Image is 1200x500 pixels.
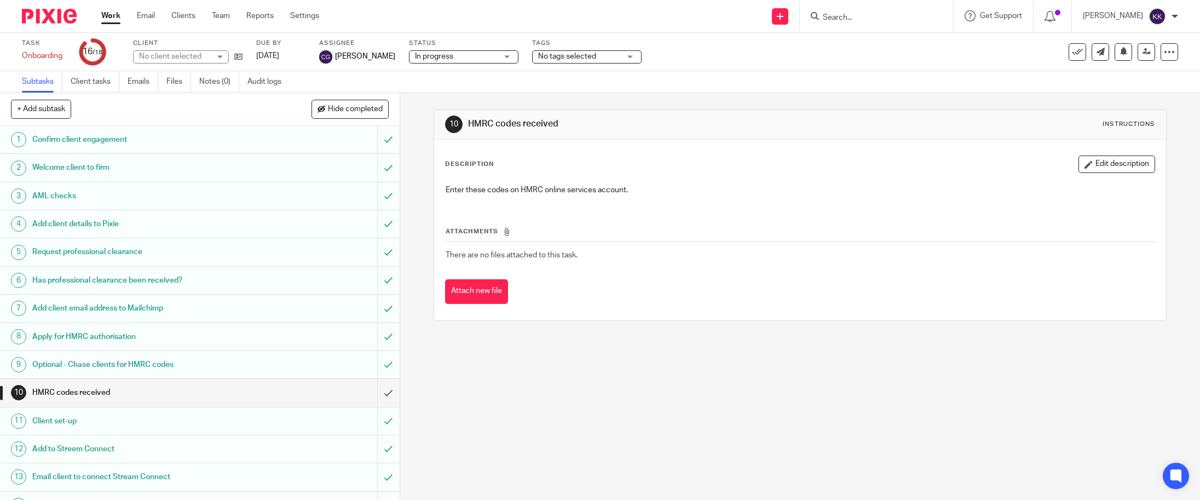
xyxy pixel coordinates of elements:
[11,329,26,344] div: 8
[139,51,210,62] div: No client selected
[22,71,62,93] a: Subtasks
[83,45,102,58] div: 16
[32,469,255,485] h1: Email client to connect Stream Connect
[335,51,395,62] span: [PERSON_NAME]
[1103,120,1155,129] div: Instructions
[11,273,26,288] div: 6
[32,244,255,260] h1: Request professional clearance
[328,105,383,114] span: Hide completed
[319,39,395,48] label: Assignee
[446,251,578,259] span: There are no files attached to this task.
[980,12,1022,20] span: Get Support
[256,39,305,48] label: Due by
[32,384,255,401] h1: HMRC codes received
[1083,10,1143,21] p: [PERSON_NAME]
[445,279,508,304] button: Attach new file
[133,39,243,48] label: Client
[409,39,518,48] label: Status
[11,100,71,118] button: + Add subtask
[256,52,279,60] span: [DATE]
[446,228,498,234] span: Attachments
[32,188,255,204] h1: AML checks
[128,71,158,93] a: Emails
[11,301,26,316] div: 7
[11,160,26,176] div: 2
[445,116,463,133] div: 10
[538,53,596,60] span: No tags selected
[11,357,26,372] div: 9
[1149,8,1166,25] img: svg%3E
[532,39,642,48] label: Tags
[32,131,255,148] h1: Confirm client engagement
[290,10,319,21] a: Settings
[171,10,195,21] a: Clients
[22,9,77,24] img: Pixie
[32,441,255,457] h1: Add to Streem Connect
[32,357,255,373] h1: Optional - Chase clients for HMRC codes
[199,71,239,93] a: Notes (0)
[246,10,274,21] a: Reports
[137,10,155,21] a: Email
[32,300,255,317] h1: Add client email address to Mailchimp
[32,159,255,176] h1: Welcome client to firm
[32,216,255,232] h1: Add client details to Pixie
[11,469,26,485] div: 13
[22,50,66,61] div: Onboarding
[101,10,120,21] a: Work
[212,10,230,21] a: Team
[247,71,290,93] a: Audit logs
[11,385,26,400] div: 10
[11,413,26,429] div: 11
[32,413,255,429] h1: Client set-up
[11,245,26,260] div: 5
[445,160,494,169] p: Description
[93,49,102,55] small: /18
[11,216,26,232] div: 4
[32,329,255,345] h1: Apply for HMRC authorisation
[71,71,119,93] a: Client tasks
[22,39,66,48] label: Task
[166,71,191,93] a: Files
[446,185,1155,196] p: Enter these codes on HMRC online services account.
[415,53,453,60] span: In progress
[311,100,389,118] button: Hide completed
[32,272,255,289] h1: Has professional clearance been received?
[822,13,920,23] input: Search
[1078,156,1155,173] button: Edit description
[11,188,26,204] div: 3
[11,441,26,457] div: 12
[319,50,332,64] img: svg%3E
[468,118,823,130] h1: HMRC codes received
[11,132,26,147] div: 1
